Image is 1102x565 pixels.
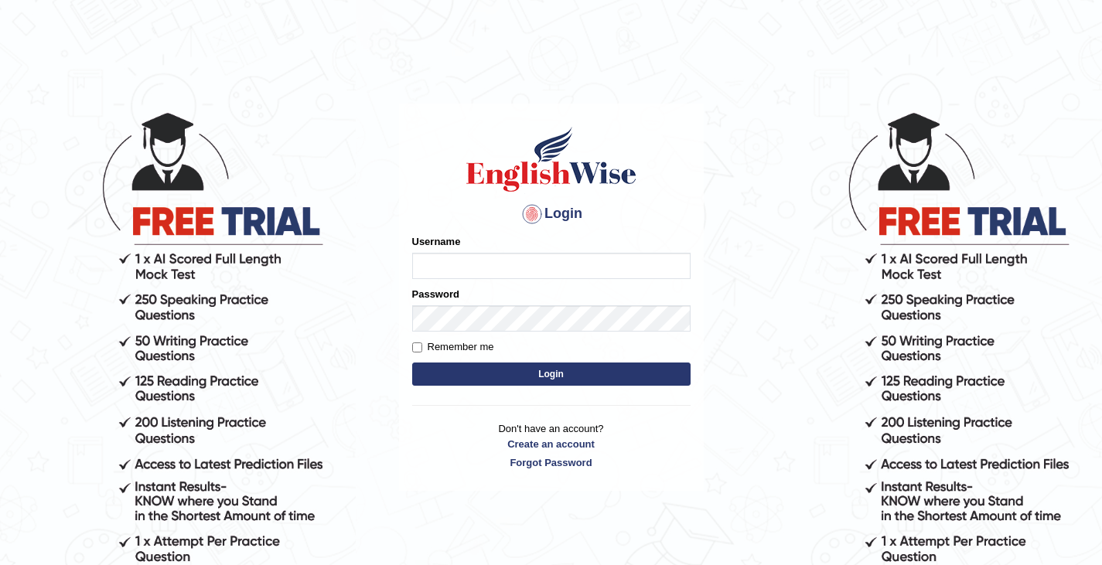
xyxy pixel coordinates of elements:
[463,124,640,194] img: Logo of English Wise sign in for intelligent practice with AI
[412,202,691,226] h4: Login
[412,342,422,352] input: Remember me
[412,421,691,469] p: Don't have an account?
[412,455,691,470] a: Forgot Password
[412,234,461,249] label: Username
[412,339,494,355] label: Remember me
[412,362,691,386] button: Login
[412,287,459,301] label: Password
[412,437,691,451] a: Create an account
